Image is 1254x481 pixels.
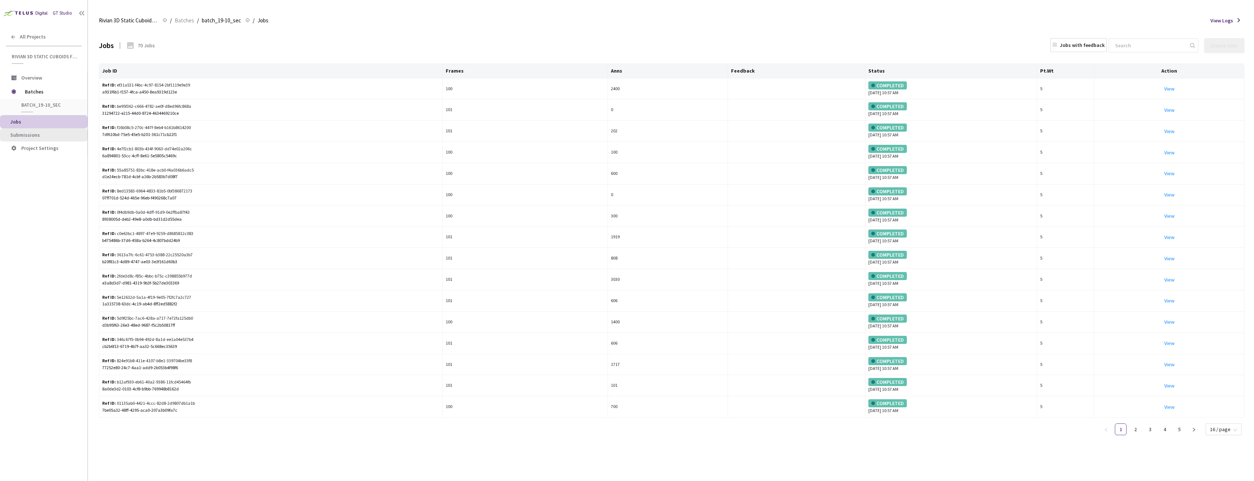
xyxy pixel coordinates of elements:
td: 5 [1037,375,1094,396]
li: Next Page [1188,423,1200,435]
span: batch_19-10_sec [202,16,241,25]
div: COMPLETED [868,357,907,365]
td: 1400 [608,312,728,333]
td: 101 [608,375,728,396]
div: 6a894801-53cc-4cff-8e61-5e5805c5469c [102,153,439,159]
div: 07ff701d-524d-465e-96eb-f490268c7a07 [102,195,439,202]
td: 202 [608,121,728,142]
div: [DATE] 10:57 AM [868,251,1034,266]
div: be95f362-c666-4782-ae0f-d8ed96fc868a [102,103,196,110]
b: Ref ID: [102,315,116,321]
li: 1 [1115,423,1127,435]
div: e3a8d3d7-d981-4319-9b3f-5b27de303369 [102,280,439,287]
td: 700 [608,396,728,418]
div: 5d9f25bc-7ac6-428a-a717-7e72fa125db0 [102,315,196,322]
th: Feedback [728,64,865,78]
div: 70 Jobs [138,41,155,49]
div: c0e63bc1-4897-47e9-9259-d8685812c083 [102,230,196,237]
span: Jobs [257,16,268,25]
a: View [1164,276,1175,283]
div: d3b95f63-26e3-48ed-9687-f5c2b50817ff [102,322,439,329]
span: batch_19-10_sec [21,102,75,108]
span: right [1192,427,1196,432]
div: 3613a7fc-6c61-4753-b388-22c25520a3b7 [102,251,196,258]
span: Submissions [10,132,40,138]
div: COMPLETED [868,272,907,280]
span: Rivian 3D Static Cuboids fixed[2024-25] [12,54,77,60]
b: Ref ID: [102,337,116,342]
td: 100 [443,312,608,333]
b: Ref ID: [102,252,116,257]
td: 5 [1037,248,1094,269]
a: 5 [1174,424,1185,435]
b: Ref ID: [102,103,116,109]
div: [DATE] 10:57 AM [868,166,1034,181]
th: Action [1094,64,1244,78]
a: View [1164,107,1175,113]
td: 5 [1037,269,1094,290]
b: Ref ID: [102,167,116,173]
th: Frames [443,64,608,78]
div: COMPLETED [868,336,907,344]
b: Ref ID: [102,273,116,279]
td: 101 [443,354,608,375]
a: View [1164,85,1175,92]
b: Ref ID: [102,82,116,88]
td: 101 [443,99,608,121]
div: COMPLETED [868,145,907,153]
div: 1a315738-63dc-4c19-ab4d-8ff2ed5882f2 [102,301,439,308]
div: [DATE] 10:57 AM [868,230,1034,245]
b: Ref ID: [102,379,116,385]
div: 8ed13583-6964-4833-81b5-0bf386872173 [102,188,196,195]
span: Jobs [10,118,21,125]
li: 3 [1144,423,1156,435]
div: b20f81c3-4d89-4747-ae03-3e3f161d60b3 [102,258,439,265]
a: Batches [173,16,196,24]
td: 101 [443,269,608,290]
div: 8938005d-deb2-49e8-a0db-bd31d2d55dea [102,216,439,223]
a: 4 [1159,424,1170,435]
td: 101 [443,121,608,142]
div: 2fde3d8c-f85c-4bbc-b75c-c398855b977d [102,273,196,280]
div: COMPLETED [868,399,907,407]
div: [DATE] 10:57 AM [868,378,1034,393]
a: View [1164,191,1175,198]
b: Ref ID: [102,146,116,151]
td: 100 [443,396,608,418]
div: 0f4db9db-0a0d-4dff-91d9-0e2ffba87f43 [102,209,196,216]
th: Status [865,64,1037,78]
li: / [170,16,172,25]
td: 5 [1037,142,1094,163]
div: Jobs [99,40,114,51]
div: COMPLETED [868,378,907,386]
a: View [1164,340,1175,346]
td: 5 [1037,184,1094,206]
td: 808 [608,248,728,269]
td: 5 [1037,206,1094,227]
th: Pt.Wt [1037,64,1094,78]
td: 606 [608,290,728,312]
td: 1919 [608,227,728,248]
b: Ref ID: [102,231,116,236]
button: right [1188,423,1200,435]
div: COMPLETED [868,187,907,195]
b: Ref ID: [102,209,116,215]
a: View [1164,128,1175,135]
b: Ref ID: [102,294,116,300]
th: Anns [608,64,728,78]
a: View [1164,297,1175,304]
a: View [1164,319,1175,325]
div: [DATE] 10:57 AM [868,102,1034,117]
div: 8a0de3d2-0103-4cf8-b9bb-769948b8162d [102,386,439,393]
div: f16b08c5-270c-447f-8eb4-b161b8614200 [102,124,196,131]
div: 4e7f2cb1-803b-434f-9063-dd74e02a206c [102,146,196,153]
div: GT Studio [53,10,72,17]
li: / [197,16,199,25]
td: 300 [608,206,728,227]
div: [DATE] 10:57 AM [868,293,1034,308]
a: View [1164,213,1175,219]
span: Batches [175,16,194,25]
td: 5 [1037,333,1094,354]
td: 0 [608,184,728,206]
td: 5 [1037,354,1094,375]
